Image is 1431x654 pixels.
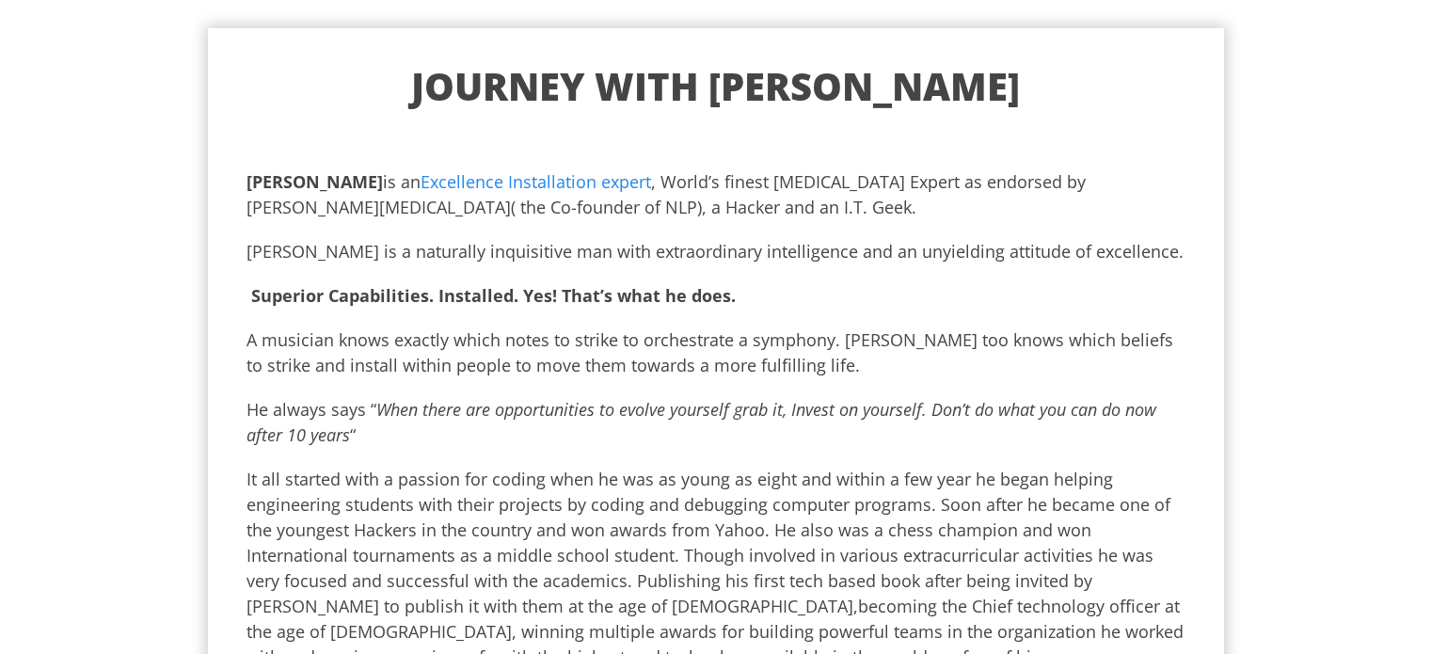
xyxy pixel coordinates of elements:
h1: Journey with [PERSON_NAME] [246,62,1185,111]
p: He always says “ “ [246,397,1185,448]
p: [PERSON_NAME] is a naturally inquisitive man with extraordinary intelligence and an unyielding at... [246,239,1185,264]
i: When there are opportunities to evolve yourself grab it, Invest on yourself. Don’t do what you ca... [246,398,1156,446]
p: A musician knows exactly which notes to strike to orchestrate a symphony. [PERSON_NAME] too knows... [246,327,1185,378]
p: is an , World’s finest [MEDICAL_DATA] Expert as endorsed by [PERSON_NAME][MEDICAL_DATA]( the Co-f... [246,169,1185,220]
b: Superior Capabilities. Installed. Yes! That’s what he does. [251,284,736,307]
b: [PERSON_NAME] [246,170,383,193]
a: Excellence Installation expert [421,170,651,193]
